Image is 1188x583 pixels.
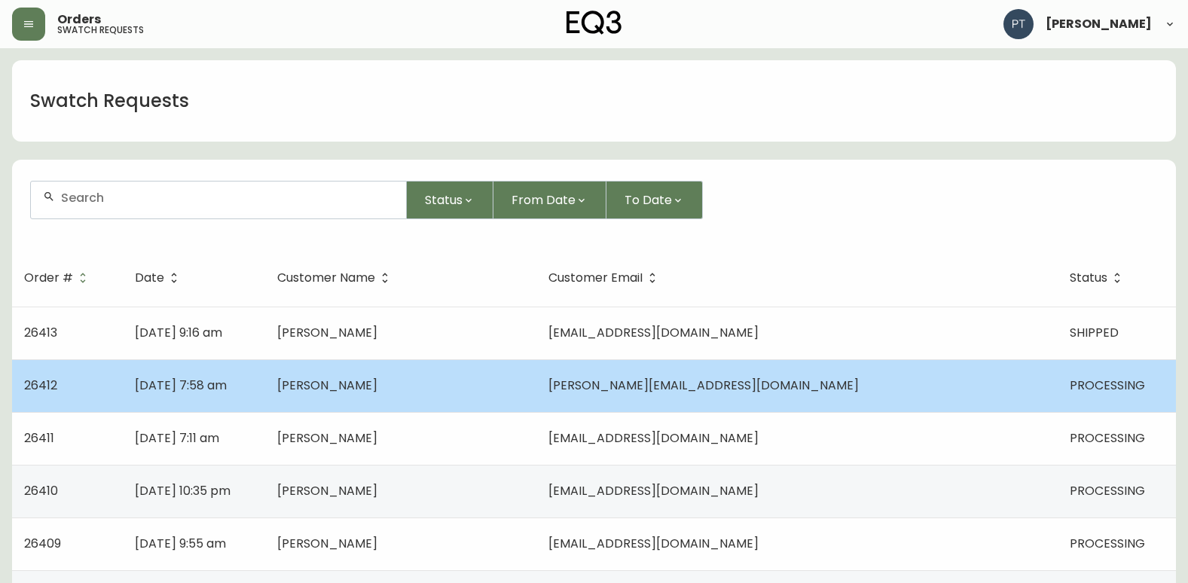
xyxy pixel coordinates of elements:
[548,271,662,285] span: Customer Email
[24,429,54,447] span: 26411
[277,273,375,282] span: Customer Name
[24,271,93,285] span: Order #
[548,535,759,552] span: [EMAIL_ADDRESS][DOMAIN_NAME]
[135,273,164,282] span: Date
[277,377,377,394] span: [PERSON_NAME]
[567,11,622,35] img: logo
[548,324,759,341] span: [EMAIL_ADDRESS][DOMAIN_NAME]
[1003,9,1034,39] img: 986dcd8e1aab7847125929f325458823
[24,377,57,394] span: 26412
[57,14,101,26] span: Orders
[1070,271,1127,285] span: Status
[277,324,377,341] span: [PERSON_NAME]
[1046,18,1152,30] span: [PERSON_NAME]
[277,482,377,499] span: [PERSON_NAME]
[1070,273,1107,282] span: Status
[57,26,144,35] h5: swatch requests
[625,191,672,209] span: To Date
[548,273,643,282] span: Customer Email
[30,88,189,114] h1: Swatch Requests
[135,271,184,285] span: Date
[24,324,57,341] span: 26413
[135,482,231,499] span: [DATE] 10:35 pm
[135,535,226,552] span: [DATE] 9:55 am
[135,324,222,341] span: [DATE] 9:16 am
[277,429,377,447] span: [PERSON_NAME]
[135,377,227,394] span: [DATE] 7:58 am
[135,429,219,447] span: [DATE] 7:11 am
[606,181,703,219] button: To Date
[277,535,377,552] span: [PERSON_NAME]
[1070,429,1145,447] span: PROCESSING
[407,181,493,219] button: Status
[493,181,606,219] button: From Date
[24,273,73,282] span: Order #
[24,535,61,552] span: 26409
[277,271,395,285] span: Customer Name
[61,191,394,205] input: Search
[1070,324,1119,341] span: SHIPPED
[1070,377,1145,394] span: PROCESSING
[512,191,576,209] span: From Date
[548,377,859,394] span: [PERSON_NAME][EMAIL_ADDRESS][DOMAIN_NAME]
[548,482,759,499] span: [EMAIL_ADDRESS][DOMAIN_NAME]
[1070,482,1145,499] span: PROCESSING
[548,429,759,447] span: [EMAIL_ADDRESS][DOMAIN_NAME]
[425,191,463,209] span: Status
[24,482,58,499] span: 26410
[1070,535,1145,552] span: PROCESSING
